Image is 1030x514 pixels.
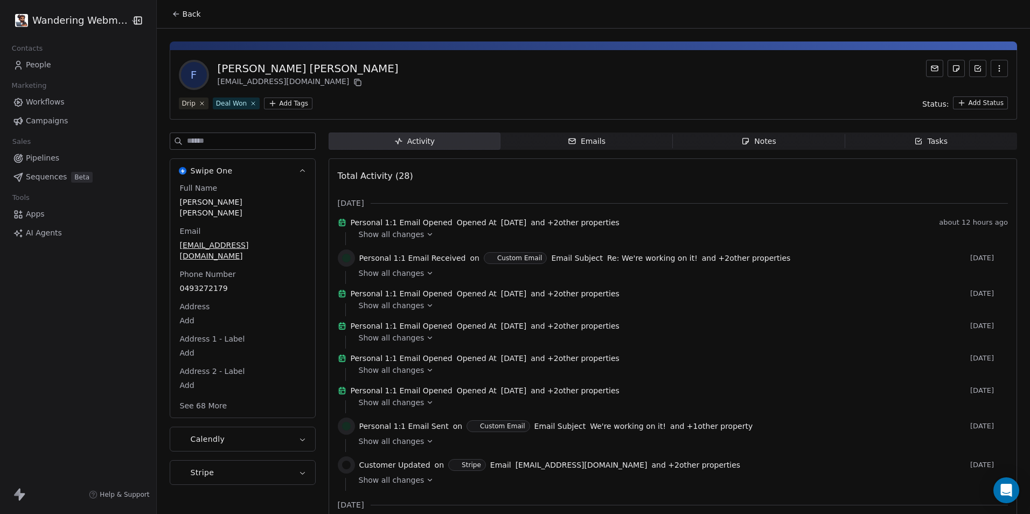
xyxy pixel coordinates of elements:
[351,288,453,299] span: Personal 1:1 Email Opened
[359,332,424,343] span: Show all changes
[191,434,225,444] span: Calendly
[338,499,364,510] span: [DATE]
[993,477,1019,503] div: Open Intercom Messenger
[89,490,149,499] a: Help & Support
[359,397,1000,408] a: Show all changes
[218,61,399,76] div: [PERSON_NAME] [PERSON_NAME]
[359,229,424,240] span: Show all changes
[178,334,247,344] span: Address 1 - Label
[501,217,526,228] span: [DATE]
[651,460,740,470] span: and + 2 other properties
[939,218,1008,227] span: about 12 hours ago
[359,300,1000,311] a: Show all changes
[359,436,1000,447] a: Show all changes
[264,98,312,109] button: Add Tags
[9,56,148,74] a: People
[359,475,1000,485] a: Show all changes
[914,136,948,147] div: Tasks
[670,421,753,432] span: and + 1 other property
[173,396,234,415] button: See 68 More
[26,209,45,220] span: Apps
[178,366,247,377] span: Address 2 - Label
[453,421,462,432] span: on
[970,386,1008,395] span: [DATE]
[180,315,305,326] span: Add
[26,59,51,71] span: People
[501,321,526,331] span: [DATE]
[338,198,364,209] span: [DATE]
[457,385,497,396] span: Opened At
[953,96,1008,109] button: Add Status
[170,183,315,418] div: Swipe OneSwipe One
[8,134,36,150] span: Sales
[9,93,148,111] a: Workflows
[338,171,413,181] span: Total Activity (28)
[216,99,247,108] div: Deal Won
[359,365,424,376] span: Show all changes
[9,205,148,223] a: Apps
[179,469,186,476] img: Stripe
[531,321,620,331] span: and + 2 other properties
[15,14,28,27] img: logo.png
[26,227,62,239] span: AI Agents
[457,217,497,228] span: Opened At
[435,460,444,470] span: on
[9,168,148,186] a: SequencesBeta
[183,9,201,19] span: Back
[179,435,186,443] img: Calendly
[531,217,620,228] span: and + 2 other properties
[970,289,1008,298] span: [DATE]
[568,136,606,147] div: Emails
[351,385,453,396] span: Personal 1:1 Email Opened
[531,288,620,299] span: and + 2 other properties
[351,353,453,364] span: Personal 1:1 Email Opened
[180,283,305,294] span: 0493272179
[180,380,305,391] span: Add
[26,96,65,108] span: Workflows
[359,365,1000,376] a: Show all changes
[26,171,67,183] span: Sequences
[359,397,424,408] span: Show all changes
[531,385,620,396] span: and + 2 other properties
[7,78,51,94] span: Marketing
[702,253,791,263] span: and + 2 other properties
[359,460,430,470] span: Customer Updated
[741,136,776,147] div: Notes
[534,421,586,432] span: Email Subject
[359,300,424,311] span: Show all changes
[359,421,449,432] span: Personal 1:1 Email Sent
[359,268,424,279] span: Show all changes
[191,467,214,478] span: Stripe
[485,254,493,262] img: C
[501,385,526,396] span: [DATE]
[165,4,207,24] button: Back
[71,172,93,183] span: Beta
[359,268,1000,279] a: Show all changes
[180,348,305,358] span: Add
[26,115,68,127] span: Campaigns
[9,224,148,242] a: AI Agents
[9,112,148,130] a: Campaigns
[351,217,453,228] span: Personal 1:1 Email Opened
[178,301,212,312] span: Address
[342,461,351,469] img: stripe.svg
[182,99,196,108] div: Drip
[970,322,1008,330] span: [DATE]
[179,167,186,175] img: Swipe One
[970,254,1008,262] span: [DATE]
[490,460,511,470] span: Email
[457,353,497,364] span: Opened At
[590,421,666,432] span: We're working on it!
[13,11,123,30] button: Wandering Webmaster
[7,40,47,57] span: Contacts
[551,253,603,263] span: Email Subject
[359,475,424,485] span: Show all changes
[180,197,305,218] span: [PERSON_NAME] [PERSON_NAME]
[457,321,497,331] span: Opened At
[181,62,207,88] span: F
[922,99,949,109] span: Status:
[178,183,220,193] span: Full Name
[516,460,648,470] span: [EMAIL_ADDRESS][DOMAIN_NAME]
[351,321,453,331] span: Personal 1:1 Email Opened
[970,354,1008,363] span: [DATE]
